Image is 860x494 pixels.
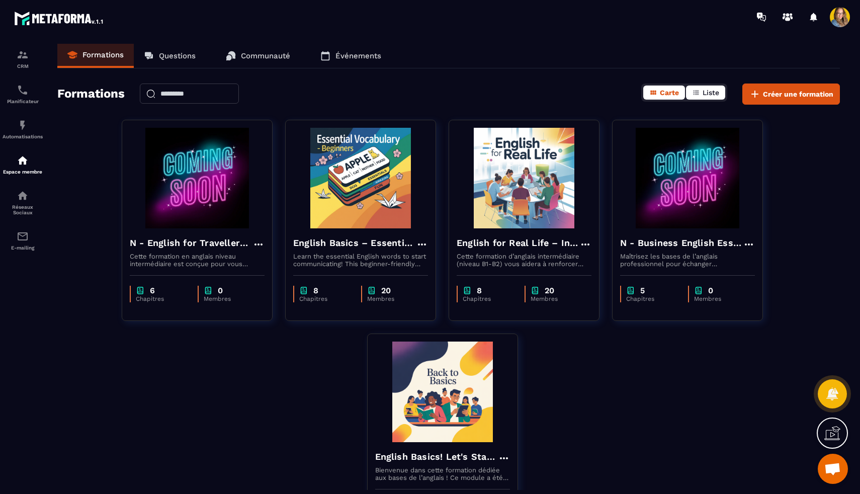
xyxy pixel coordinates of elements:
[818,454,848,484] div: Ouvrir le chat
[204,286,213,295] img: chapter
[3,182,43,223] a: social-networksocial-networkRéseaux Sociaux
[3,63,43,69] p: CRM
[204,295,254,302] p: Membres
[620,236,743,250] h4: N - Business English Essentials – Communicate with Confidence
[643,86,685,100] button: Carte
[477,286,482,295] p: 8
[285,120,449,334] a: formation-backgroundEnglish Basics – Essential Vocabulary for BeginnersLearn the essential Englis...
[545,286,554,295] p: 20
[17,84,29,96] img: scheduler
[686,86,725,100] button: Liste
[612,120,776,334] a: formation-backgroundN - Business English Essentials – Communicate with ConfidenceMaîtrisez les ba...
[335,51,381,60] p: Événements
[150,286,155,295] p: 6
[3,41,43,76] a: formationformationCRM
[457,253,591,268] p: Cette formation d’anglais intermédiaire (niveau B1-B2) vous aidera à renforcer votre grammaire, e...
[457,236,579,250] h4: English for Real Life – Intermediate Level
[218,286,223,295] p: 0
[626,286,635,295] img: chapter
[17,119,29,131] img: automations
[3,76,43,112] a: schedulerschedulerPlanificateur
[310,44,391,68] a: Événements
[463,295,514,302] p: Chapitres
[3,169,43,175] p: Espace membre
[463,286,472,295] img: chapter
[134,44,206,68] a: Questions
[17,230,29,242] img: email
[449,120,612,334] a: formation-backgroundEnglish for Real Life – Intermediate LevelCette formation d’anglais intermédi...
[130,236,252,250] h4: N - English for Travellers – Intermediate Level
[17,154,29,167] img: automations
[531,295,581,302] p: Membres
[620,128,755,228] img: formation-background
[694,286,703,295] img: chapter
[130,253,265,268] p: Cette formation en anglais niveau intermédiaire est conçue pour vous rendre à l’aise à l’étranger...
[293,236,416,250] h4: English Basics – Essential Vocabulary for Beginners
[57,84,125,105] h2: Formations
[3,134,43,139] p: Automatisations
[375,450,498,464] h4: English Basics! Let's Start English.
[694,295,745,302] p: Membres
[299,286,308,295] img: chapter
[3,147,43,182] a: automationsautomationsEspace membre
[763,89,833,99] span: Créer une formation
[82,50,124,59] p: Formations
[293,128,428,228] img: formation-background
[457,128,591,228] img: formation-background
[17,190,29,202] img: social-network
[241,51,290,60] p: Communauté
[299,295,351,302] p: Chapitres
[3,99,43,104] p: Planificateur
[136,295,188,302] p: Chapitres
[17,49,29,61] img: formation
[130,128,265,228] img: formation-background
[708,286,713,295] p: 0
[3,223,43,258] a: emailemailE-mailing
[742,84,840,105] button: Créer une formation
[122,120,285,334] a: formation-backgroundN - English for Travellers – Intermediate LevelCette formation en anglais niv...
[3,245,43,251] p: E-mailing
[531,286,540,295] img: chapter
[626,295,678,302] p: Chapitres
[620,253,755,268] p: Maîtrisez les bases de l’anglais professionnel pour échanger efficacement par e-mail, téléphone, ...
[367,286,376,295] img: chapter
[703,89,719,97] span: Liste
[381,286,391,295] p: 20
[14,9,105,27] img: logo
[159,51,196,60] p: Questions
[293,253,428,268] p: Learn the essential English words to start communicating! This beginner-friendly course will help...
[375,342,510,442] img: formation-background
[375,466,510,481] p: Bienvenue dans cette formation dédiée aux bases de l’anglais ! Ce module a été conçu pour les déb...
[313,286,318,295] p: 8
[3,204,43,215] p: Réseaux Sociaux
[367,295,418,302] p: Membres
[57,44,134,68] a: Formations
[136,286,145,295] img: chapter
[640,286,645,295] p: 5
[216,44,300,68] a: Communauté
[3,112,43,147] a: automationsautomationsAutomatisations
[660,89,679,97] span: Carte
